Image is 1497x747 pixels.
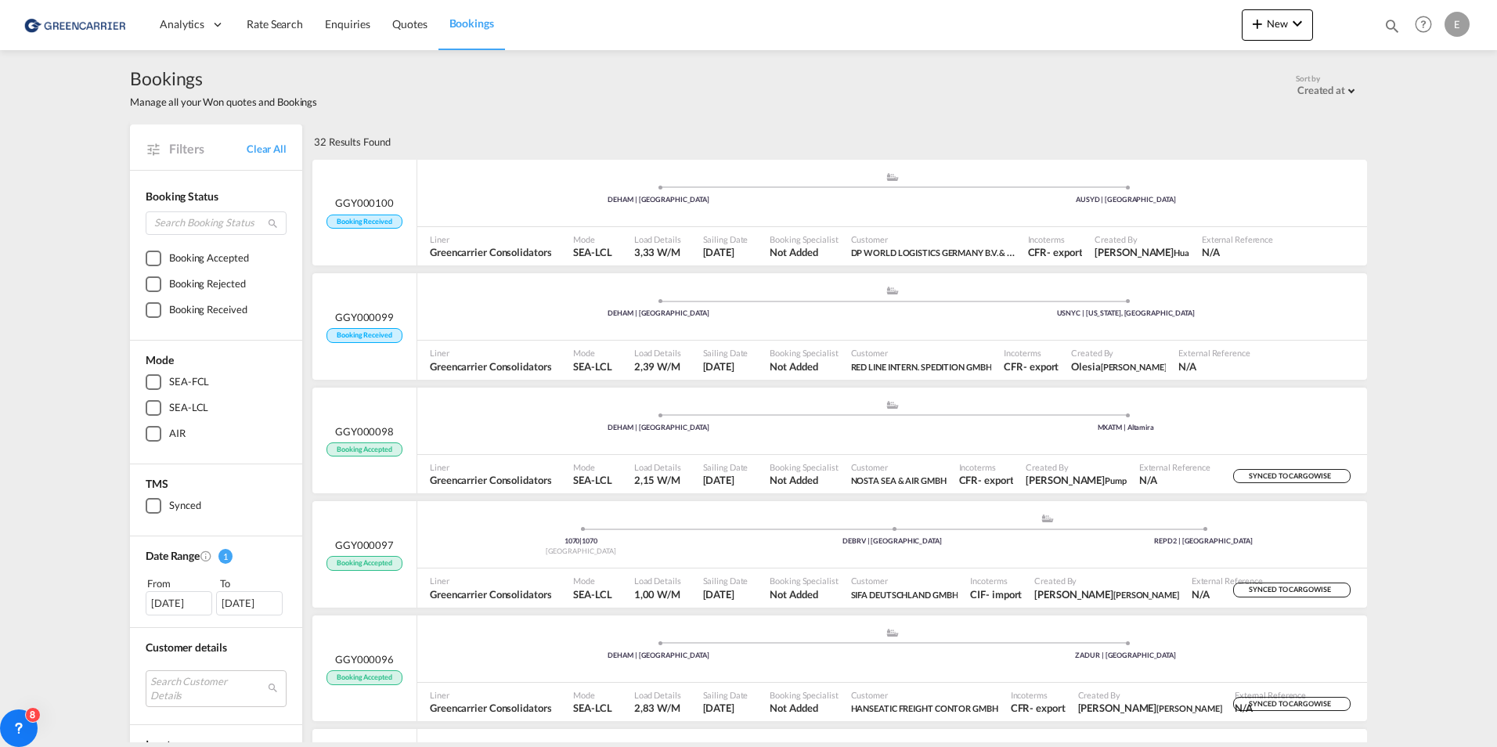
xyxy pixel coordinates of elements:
[634,461,681,473] span: Load Details
[1242,9,1313,41] button: icon-plus 400-fgNewicon-chevron-down
[1174,247,1189,258] span: Hua
[634,702,680,714] span: 2,83 W/M
[1004,359,1059,373] span: CFR export
[1248,17,1307,30] span: New
[146,400,287,416] md-checkbox: SEA-LCL
[146,640,287,655] div: Customer details
[634,360,680,373] span: 2,39 W/M
[883,629,902,637] md-icon: assets/icons/custom/ship-fill.svg
[573,347,611,359] span: Mode
[770,473,838,487] span: Not Added
[893,651,1360,661] div: ZADUR | [GEOGRAPHIC_DATA]
[146,576,287,615] span: From To [DATE][DATE]
[851,461,947,473] span: Customer
[770,689,838,701] span: Booking Specialist
[335,196,394,210] span: GGY000100
[326,215,402,229] span: Booking Received
[169,140,247,157] span: Filters
[1023,359,1059,373] div: - export
[770,461,838,473] span: Booking Specialist
[959,473,979,487] div: CFR
[425,423,893,433] div: DEHAM | [GEOGRAPHIC_DATA]
[634,246,680,258] span: 3,33 W/M
[1026,461,1126,473] span: Created By
[883,173,902,181] md-icon: assets/icons/custom/ship-fill.svg
[1011,701,1066,715] span: CFR export
[970,575,1022,586] span: Incoterms
[430,701,551,715] span: Greencarrier Consolidators
[1034,575,1178,586] span: Created By
[146,211,287,235] input: Search Booking Status
[430,575,551,586] span: Liner
[1249,471,1334,486] span: SYNCED TO CARGOWISE
[1139,473,1210,487] span: N/A
[703,575,748,586] span: Sailing Date
[146,641,226,654] span: Customer details
[146,576,215,591] div: From
[1178,347,1250,359] span: External Reference
[430,689,551,701] span: Liner
[1156,703,1222,713] span: [PERSON_NAME]
[312,388,1367,494] div: GGY000098 Booking Accepted assets/icons/custom/ship-fill.svgassets/icons/custom/roll-o-plane.svgP...
[634,588,680,601] span: 1,00 W/M
[978,473,1013,487] div: - export
[1233,469,1351,484] div: SYNCED TO CARGOWISE
[247,142,287,156] a: Clear All
[146,549,200,562] span: Date Range
[130,66,317,91] span: Bookings
[169,276,245,292] div: Booking Rejected
[267,218,279,229] md-icon: icon-magnify
[573,359,611,373] span: SEA-LCL
[851,347,992,359] span: Customer
[1047,245,1082,259] div: - export
[1071,359,1166,373] span: Olesia Shevchuk
[425,195,893,205] div: DEHAM | [GEOGRAPHIC_DATA]
[883,287,902,294] md-icon: assets/icons/custom/ship-fill.svg
[970,587,1022,601] span: CIF import
[169,400,208,416] div: SEA-LCL
[851,587,958,601] span: SIFA DEUTSCHLAND GMBH
[1249,699,1334,714] span: SYNCED TO CARGOWISE
[1028,245,1083,259] span: CFR export
[1296,73,1320,84] span: Sort by
[146,498,287,514] md-checkbox: Synced
[1288,14,1307,33] md-icon: icon-chevron-down
[634,575,681,586] span: Load Details
[169,498,200,514] div: Synced
[146,189,218,203] span: Booking Status
[1078,701,1222,715] span: Nicole Meyer
[1011,701,1030,715] div: CFR
[573,245,611,259] span: SEA-LCL
[247,17,303,31] span: Rate Search
[703,587,748,601] span: 7 Sep 2025
[325,17,370,31] span: Enquiries
[770,359,838,373] span: Not Added
[430,587,551,601] span: Greencarrier Consolidators
[1249,585,1334,600] span: SYNCED TO CARGOWISE
[1248,14,1267,33] md-icon: icon-plus 400-fg
[573,701,611,715] span: SEA-LCL
[770,587,838,601] span: Not Added
[634,689,681,701] span: Load Details
[1004,347,1059,359] span: Incoterms
[1233,697,1351,712] div: SYNCED TO CARGOWISE
[335,424,394,438] span: GGY000098
[573,233,611,245] span: Mode
[1071,347,1166,359] span: Created By
[851,359,992,373] span: RED LINE INTERN. SPEDITION GMBH
[1202,233,1273,245] span: External Reference
[770,233,838,245] span: Booking Specialist
[430,461,551,473] span: Liner
[959,473,1014,487] span: CFR export
[326,670,402,685] span: Booking Accepted
[851,473,947,487] span: NOSTA SEA & AIR GMBH
[169,426,186,442] div: AIR
[1192,587,1263,601] span: N/A
[634,347,681,359] span: Load Details
[160,16,204,32] span: Analytics
[1038,514,1057,522] md-icon: assets/icons/custom/ship-fill.svg
[737,536,1048,547] div: DEBRV | [GEOGRAPHIC_DATA]
[1004,359,1023,373] div: CFR
[218,576,287,591] div: To
[1048,536,1359,547] div: REPD2 | [GEOGRAPHIC_DATA]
